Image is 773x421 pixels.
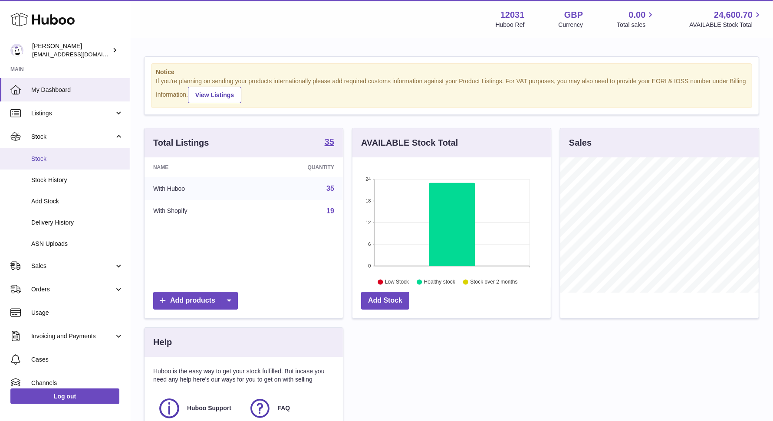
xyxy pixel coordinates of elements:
text: Stock over 2 months [470,279,517,285]
span: Sales [31,262,114,270]
a: Log out [10,388,119,404]
a: View Listings [188,87,241,103]
span: Delivery History [31,219,123,227]
text: 12 [365,220,371,225]
span: 24,600.70 [714,9,753,21]
span: Orders [31,285,114,294]
h3: AVAILABLE Stock Total [361,137,458,149]
strong: 12031 [500,9,525,21]
text: Healthy stock [424,279,456,285]
span: Invoicing and Payments [31,332,114,340]
span: Stock [31,155,123,163]
h3: Sales [569,137,592,149]
td: With Shopify [145,200,251,222]
td: With Huboo [145,177,251,200]
span: 0.00 [629,9,646,21]
span: Stock [31,133,114,141]
div: [PERSON_NAME] [32,42,110,59]
a: Add Stock [361,292,409,310]
strong: Notice [156,68,747,76]
a: 0.00 Total sales [617,9,655,29]
img: admin@makewellforyou.com [10,44,23,57]
a: 19 [326,207,334,215]
span: Huboo Support [187,404,231,412]
a: 35 [326,185,334,192]
span: Cases [31,356,123,364]
text: Low Stock [385,279,409,285]
span: [EMAIL_ADDRESS][DOMAIN_NAME] [32,51,128,58]
span: ASN Uploads [31,240,123,248]
span: Stock History [31,176,123,184]
th: Quantity [251,157,343,177]
span: Listings [31,109,114,117]
span: FAQ [278,404,290,412]
a: Add products [153,292,238,310]
span: AVAILABLE Stock Total [689,21,763,29]
a: Huboo Support [158,397,240,420]
span: Add Stock [31,197,123,206]
a: FAQ [248,397,330,420]
strong: GBP [564,9,583,21]
h3: Help [153,336,172,348]
div: Huboo Ref [496,21,525,29]
text: 24 [365,176,371,182]
text: 18 [365,198,371,203]
div: If you're planning on sending your products internationally please add required customs informati... [156,77,747,103]
a: 35 [325,137,334,148]
span: Total sales [617,21,655,29]
h3: Total Listings [153,137,209,149]
a: 24,600.70 AVAILABLE Stock Total [689,9,763,29]
p: Huboo is the easy way to get your stock fulfilled. But incase you need any help here's our ways f... [153,367,334,384]
span: Channels [31,379,123,387]
span: My Dashboard [31,86,123,94]
text: 0 [368,263,371,268]
th: Name [145,157,251,177]
text: 6 [368,242,371,247]
span: Usage [31,309,123,317]
strong: 35 [325,137,334,146]
div: Currency [559,21,583,29]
